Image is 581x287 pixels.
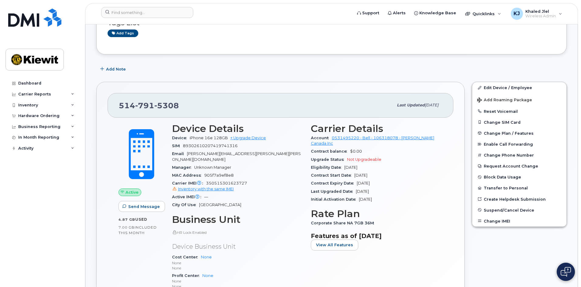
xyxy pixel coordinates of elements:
span: [GEOGRAPHIC_DATA] [199,202,241,207]
button: Add Note [96,64,131,74]
button: Request Account Change [472,161,566,171]
span: Suspend/Cancel Device [484,208,534,212]
button: Add Roaming Package [472,93,566,106]
span: — [204,195,208,199]
span: Carrier IMEI [172,181,206,185]
span: Knowledge Base [419,10,456,16]
span: Last Upgraded Date [311,189,356,194]
h3: Tags List [108,19,555,27]
span: 5308 [154,101,179,110]
span: Enable Call Forwarding [484,142,533,147]
button: Block Data Usage [472,171,566,182]
span: Upgrade Status [311,157,347,162]
a: Create Helpdesk Submission [472,194,566,205]
span: used [135,217,147,222]
span: KJ [514,10,520,17]
button: Suspend/Cancel Device [472,205,566,216]
h3: Rate Plan [311,208,442,219]
span: Contract Expiry Date [311,181,357,185]
a: Alerts [383,7,410,19]
a: 0531495220 - Bell - 106318078 - [PERSON_NAME] Canada Inc [311,136,434,146]
span: View All Features [316,242,353,248]
button: View All Features [311,240,358,251]
span: [PERSON_NAME][EMAIL_ADDRESS][PERSON_NAME][PERSON_NAME][DOMAIN_NAME] [172,151,301,161]
span: SIM [172,143,183,148]
button: Change Plan / Features [472,128,566,139]
span: Active [125,189,139,195]
p: None [172,265,304,271]
button: Change IMEI [472,216,566,226]
span: Wireless Admin [525,14,556,19]
span: $0.00 [350,149,362,154]
span: Alerts [393,10,406,16]
span: 7.00 GB [119,225,135,230]
a: Inventory with the same IMEI [172,187,234,191]
span: Manager [172,165,194,170]
button: Send Message [119,201,165,212]
span: Account [311,136,332,140]
p: None [172,278,304,284]
span: Contract Start Date [311,173,354,178]
img: Open chat [561,267,571,277]
a: None [202,273,213,278]
span: Corporate Share NA 7GB 36M [311,221,377,225]
p: None [172,260,304,265]
button: Change SIM Card [472,117,566,128]
a: + Upgrade Device [230,136,266,140]
span: MAC Address [172,173,204,178]
span: Change Plan / Features [484,131,534,135]
span: 350515301623727 [172,181,304,192]
button: Reset Voicemail [472,106,566,117]
input: Find something... [101,7,193,18]
a: Add tags [108,29,138,37]
span: 514 [119,101,179,110]
h3: Device Details [172,123,304,134]
span: [DATE] [354,173,367,178]
p: HR Lock Enabled [172,230,304,235]
p: Device Business Unit [172,242,304,251]
h3: Carrier Details [311,123,442,134]
span: [DATE] [425,103,438,107]
span: included this month [119,225,157,235]
span: Active IMEI [172,195,204,199]
span: 905f7a9ef8e8 [204,173,234,178]
span: Add Note [106,66,126,72]
span: Add Roaming Package [477,98,532,103]
span: Email [172,151,187,156]
h3: Business Unit [172,214,304,225]
span: 791 [135,101,154,110]
span: Support [362,10,379,16]
div: Quicklinks [461,8,505,20]
span: Not Upgradeable [347,157,381,162]
span: [DATE] [357,181,370,185]
h3: Features as of [DATE] [311,232,442,240]
span: Eligibility Date [311,165,344,170]
span: Khaled Jlel [525,9,556,14]
button: Change Phone Number [472,150,566,161]
span: Profit Center [172,273,202,278]
span: Contract balance [311,149,350,154]
span: Cost Center [172,255,201,259]
div: Khaled Jlel [507,8,566,20]
span: Initial Activation Date [311,197,359,202]
span: [DATE] [359,197,372,202]
a: None [201,255,212,259]
span: Inventory with the same IMEI [178,187,234,191]
span: Send Message [128,204,160,209]
span: 4.87 GB [119,217,135,222]
span: [DATE] [356,189,369,194]
span: City Of Use [172,202,199,207]
span: Unknown Manager [194,165,231,170]
a: Edit Device / Employee [472,82,566,93]
span: Quicklinks [473,11,495,16]
button: Enable Call Forwarding [472,139,566,150]
a: Support [353,7,383,19]
span: 89302610207419741316 [183,143,238,148]
span: iPhone 16e 128GB [190,136,228,140]
span: Last updated [397,103,425,107]
a: Knowledge Base [410,7,460,19]
span: [DATE] [344,165,357,170]
button: Transfer to Personal [472,182,566,193]
span: Device [172,136,190,140]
